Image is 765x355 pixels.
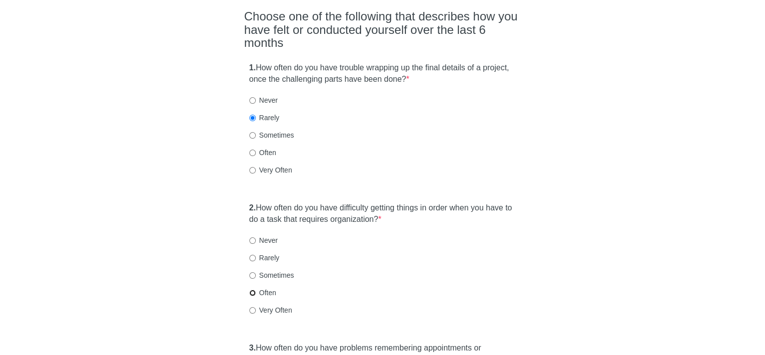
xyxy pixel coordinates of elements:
[249,150,256,156] input: Often
[249,255,256,261] input: Rarely
[249,237,256,244] input: Never
[249,113,279,123] label: Rarely
[249,270,294,280] label: Sometimes
[249,132,256,139] input: Sometimes
[249,305,292,315] label: Very Often
[249,290,256,296] input: Often
[249,115,256,121] input: Rarely
[249,130,294,140] label: Sometimes
[249,63,256,72] strong: 1.
[249,202,516,225] label: How often do you have difficulty getting things in order when you have to do a task that requires...
[249,288,276,298] label: Often
[249,95,278,105] label: Never
[244,10,521,49] h2: Choose one of the following that describes how you have felt or conducted yourself over the last ...
[249,344,256,352] strong: 3.
[249,307,256,314] input: Very Often
[249,97,256,104] input: Never
[249,253,279,263] label: Rarely
[249,62,516,85] label: How often do you have trouble wrapping up the final details of a project, once the challenging pa...
[249,203,256,212] strong: 2.
[249,165,292,175] label: Very Often
[249,167,256,174] input: Very Often
[249,272,256,279] input: Sometimes
[249,235,278,245] label: Never
[249,148,276,158] label: Often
